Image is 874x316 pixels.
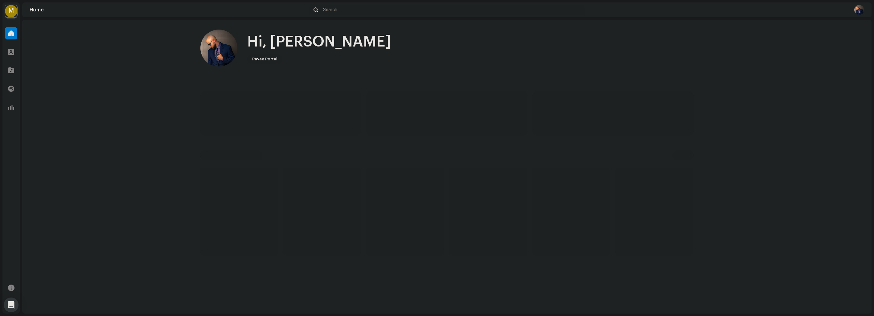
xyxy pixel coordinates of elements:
div: Open Intercom Messenger [4,298,18,312]
span: Search [323,7,337,12]
div: Home [30,7,306,12]
img: 63b1467e-faf7-4bbb-8762-1356b12c8e5f [200,30,237,67]
img: 63b1467e-faf7-4bbb-8762-1356b12c8e5f [854,5,864,15]
div: Hi, [PERSON_NAME] [247,32,391,52]
div: Payee Portal [252,55,277,63]
div: M [5,5,17,17]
